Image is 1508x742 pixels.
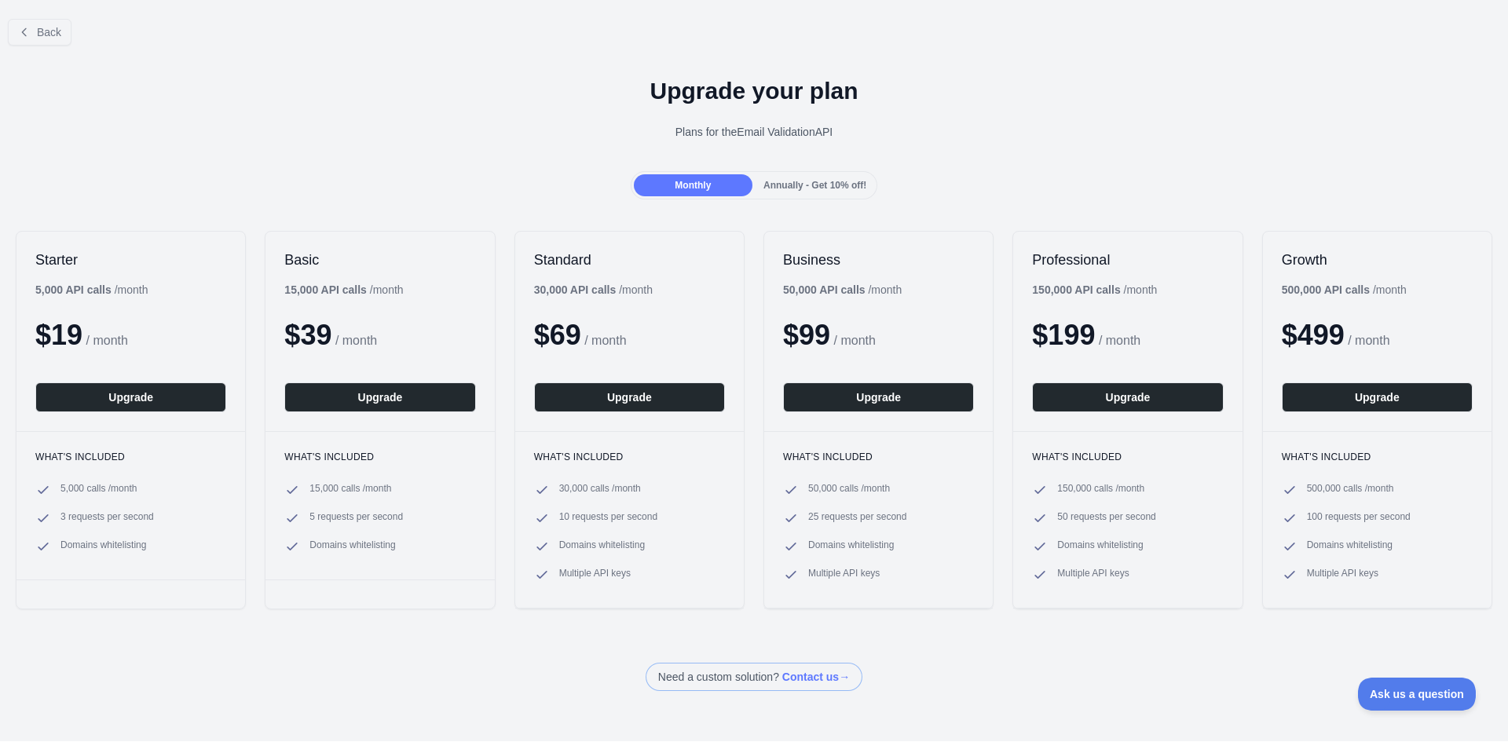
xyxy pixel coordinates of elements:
[783,250,974,269] h2: Business
[534,282,653,298] div: / month
[1032,319,1095,351] span: $ 199
[534,250,725,269] h2: Standard
[1032,283,1120,296] b: 150,000 API calls
[1032,250,1223,269] h2: Professional
[783,282,902,298] div: / month
[783,319,830,351] span: $ 99
[1358,678,1477,711] iframe: Toggle Customer Support
[1032,282,1157,298] div: / month
[783,283,866,296] b: 50,000 API calls
[534,283,617,296] b: 30,000 API calls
